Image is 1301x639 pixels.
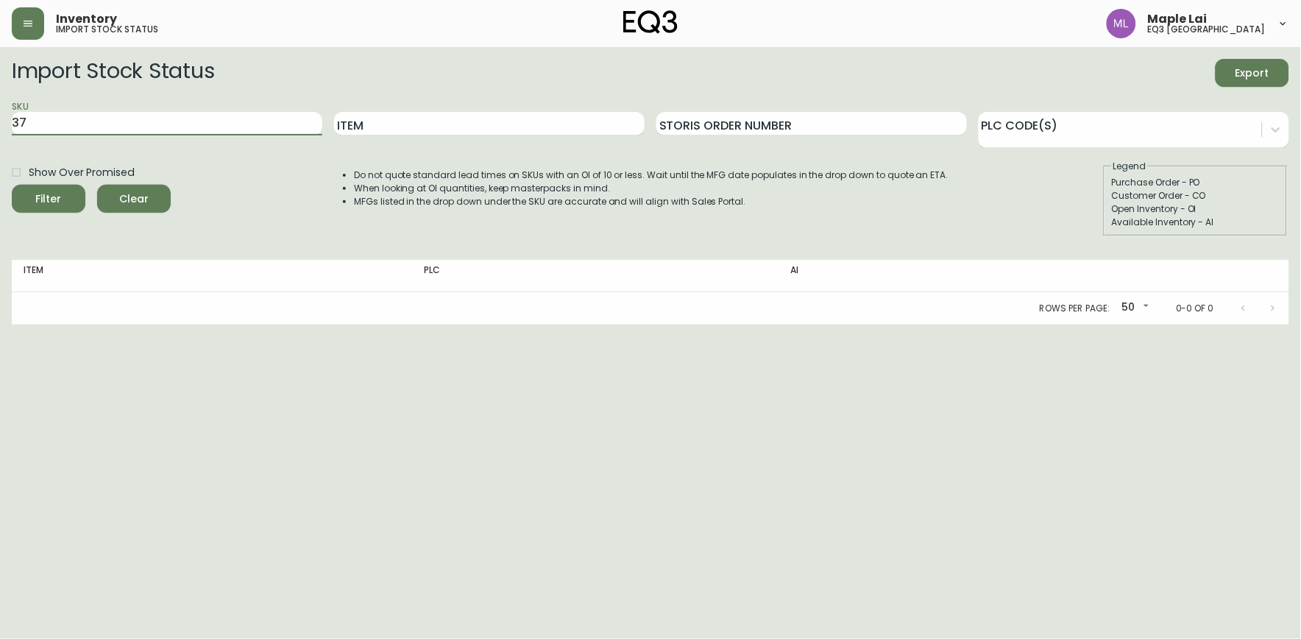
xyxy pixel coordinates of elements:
[1112,176,1280,189] div: Purchase Order - PO
[1116,296,1152,320] div: 50
[623,10,678,34] img: logo
[412,260,779,292] th: PLC
[354,169,949,182] li: Do not quote standard lead times on SKUs with an OI of 10 or less. Wait until the MFG date popula...
[97,185,171,213] button: Clear
[12,260,412,292] th: Item
[1112,216,1280,229] div: Available Inventory - AI
[1112,189,1280,202] div: Customer Order - CO
[109,190,159,208] span: Clear
[1112,160,1148,173] legend: Legend
[12,185,85,213] button: Filter
[1148,25,1266,34] h5: eq3 [GEOGRAPHIC_DATA]
[56,13,117,25] span: Inventory
[12,59,214,87] h2: Import Stock Status
[29,165,134,180] span: Show Over Promised
[1227,64,1277,82] span: Export
[1176,302,1214,315] p: 0-0 of 0
[1148,13,1208,25] span: Maple Lai
[779,260,1071,292] th: AI
[1040,302,1110,315] p: Rows per page:
[56,25,158,34] h5: import stock status
[354,182,949,195] li: When looking at OI quantities, keep masterpacks in mind.
[1216,59,1289,87] button: Export
[1112,202,1280,216] div: Open Inventory - OI
[354,195,949,208] li: MFGs listed in the drop down under the SKU are accurate and will align with Sales Portal.
[1107,9,1136,38] img: 61e28cffcf8cc9f4e300d877dd684943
